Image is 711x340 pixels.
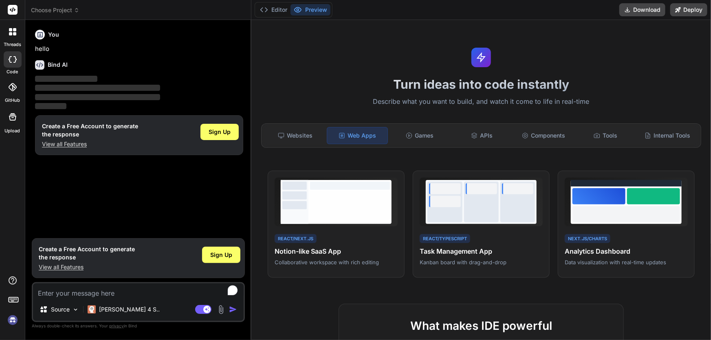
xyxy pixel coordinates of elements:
p: View all Features [39,263,135,271]
p: Kanban board with drag-and-drop [420,259,543,266]
h6: Bind AI [48,61,68,69]
img: signin [6,313,20,327]
h4: Task Management App [420,246,543,256]
div: Web Apps [327,127,388,144]
p: Collaborative workspace with rich editing [275,259,398,266]
div: Websites [265,127,325,144]
h4: Analytics Dashboard [565,246,688,256]
span: ‌ [35,85,160,91]
p: hello [35,44,243,54]
label: threads [4,41,21,48]
span: Sign Up [209,128,231,136]
span: Choose Project [31,6,79,14]
label: Upload [5,127,20,134]
img: attachment [216,305,226,314]
p: Always double-check its answers. Your in Bind [32,322,245,330]
img: icon [229,305,237,314]
span: ‌ [35,94,160,100]
h1: Create a Free Account to generate the response [39,245,135,261]
h1: Create a Free Account to generate the response [42,122,138,138]
p: Data visualization with real-time updates [565,259,688,266]
span: ‌ [35,76,97,82]
div: React/TypeScript [420,234,470,243]
h4: Notion-like SaaS App [275,246,398,256]
button: Editor [257,4,291,15]
span: Sign Up [210,251,232,259]
label: code [7,68,18,75]
div: Components [513,127,574,144]
div: APIs [451,127,512,144]
button: Download [619,3,665,16]
p: Source [51,305,70,314]
div: React/Next.js [275,234,317,243]
button: Preview [291,4,330,15]
span: ‌ [35,103,66,109]
button: Deploy [670,3,707,16]
h2: What makes IDE powerful [352,317,610,334]
h6: You [48,31,59,39]
p: Describe what you want to build, and watch it come to life in real-time [256,97,706,107]
div: Next.js/Charts [565,234,610,243]
div: Internal Tools [637,127,698,144]
label: GitHub [5,97,20,104]
img: Pick Models [72,306,79,313]
img: Claude 4 Sonnet [88,305,96,314]
div: Games [390,127,450,144]
p: [PERSON_NAME] 4 S.. [99,305,160,314]
textarea: To enrich screen reader interactions, please activate Accessibility in Grammarly extension settings [33,283,244,298]
span: privacy [109,323,124,328]
p: View all Features [42,140,138,148]
h1: Turn ideas into code instantly [256,77,706,92]
div: Tools [575,127,636,144]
